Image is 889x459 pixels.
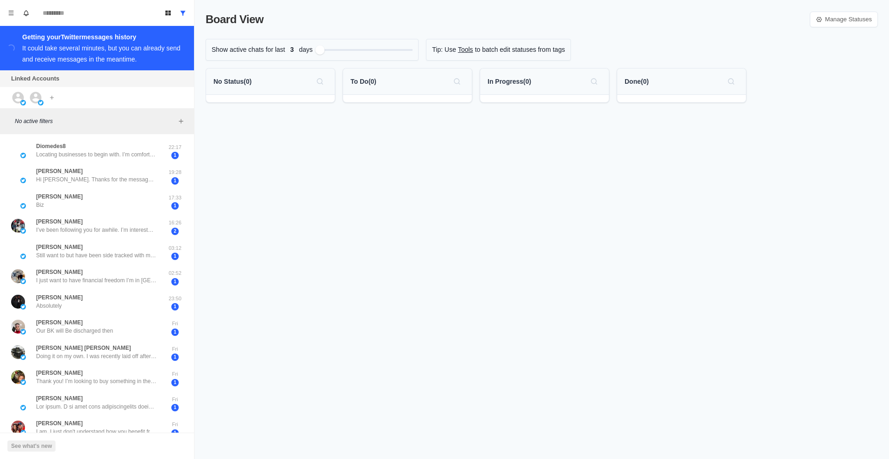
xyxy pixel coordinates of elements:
[163,370,187,378] p: Fri
[163,244,187,252] p: 03:12
[11,219,25,233] img: picture
[171,329,179,336] span: 1
[11,370,25,384] img: picture
[163,143,187,151] p: 22:17
[11,345,25,359] img: picture
[36,201,44,209] p: Biz
[20,100,26,105] img: picture
[20,178,26,183] img: picture
[36,150,157,159] p: Locating businesses to begin with. I’m comfortable with parameters around deal terms as well as e...
[450,74,464,89] button: Search
[212,45,285,55] p: Show active chats for last
[36,167,83,175] p: [PERSON_NAME]
[587,74,601,89] button: Search
[20,279,26,284] img: picture
[22,31,183,43] div: Getting your Twitter messages history
[171,177,179,185] span: 1
[20,228,26,234] img: picture
[171,253,179,260] span: 1
[36,226,157,234] p: I’ve been following you for awhile. I’m interested in your methods and ways
[171,278,179,285] span: 1
[313,74,327,89] button: Search
[19,6,33,20] button: Notifications
[163,421,187,428] p: Fri
[163,345,187,353] p: Fri
[36,192,83,201] p: [PERSON_NAME]
[36,327,113,335] p: Our BK will Be discharged then
[351,77,376,87] p: To Do ( 0 )
[36,344,131,352] p: [PERSON_NAME] [PERSON_NAME]
[11,295,25,309] img: picture
[36,377,157,385] p: Thank you! I’m looking to buy something in the 400-700 SDE range that’s in govt tech, which is sa...
[15,117,175,125] p: No active filters
[20,329,26,335] img: picture
[36,302,62,310] p: Absolutely
[22,44,181,63] div: It could take several minutes, but you can already send and receive messages in the meantime.
[36,419,83,428] p: [PERSON_NAME]
[36,175,157,184] p: Hi [PERSON_NAME]. Thanks for the message. Just looking for additional business ideas to learn abo...
[7,440,56,452] button: See what's new
[36,428,157,436] p: I am, I just don't understand how you benefit from this. Do I pay you for these services?
[171,429,179,437] span: 1
[36,318,83,327] p: [PERSON_NAME]
[11,421,25,434] img: picture
[36,276,157,285] p: I just want to have financial freedom I’m in [GEOGRAPHIC_DATA] [US_STATE]
[36,217,83,226] p: [PERSON_NAME]
[724,74,739,89] button: Search
[20,304,26,310] img: picture
[36,369,83,377] p: [PERSON_NAME]
[163,320,187,328] p: Fri
[36,268,83,276] p: [PERSON_NAME]
[171,228,179,235] span: 2
[36,352,157,360] p: Doing it on my own. I was recently laid off after 22 years for the same tech company and don’t wa...
[20,379,26,385] img: picture
[175,116,187,127] button: Add filters
[475,45,565,55] p: to batch edit statuses from tags
[20,405,26,410] img: picture
[163,168,187,176] p: 19:28
[171,202,179,210] span: 1
[213,77,251,87] p: No Status ( 0 )
[432,45,456,55] p: Tip: Use
[625,77,649,87] p: Done ( 0 )
[20,203,26,209] img: picture
[20,153,26,158] img: picture
[163,269,187,277] p: 02:52
[206,11,263,28] p: Board View
[488,77,531,87] p: In Progress ( 0 )
[299,45,313,55] p: days
[315,45,325,55] div: Filter by activity days
[36,243,83,251] p: [PERSON_NAME]
[38,100,44,105] img: picture
[46,92,57,103] button: Add account
[161,6,175,20] button: Board View
[11,269,25,283] img: picture
[163,295,187,303] p: 23:50
[163,194,187,202] p: 17:33
[458,45,473,55] a: Tools
[171,152,179,159] span: 1
[11,320,25,334] img: picture
[171,404,179,411] span: 1
[36,403,157,411] p: Lor ipsum. D si amet cons adipiscingelits doeius - te incidid utla etd magnaa en adminimven/quisn...
[36,142,66,150] p: Diomedes8
[20,354,26,360] img: picture
[163,219,187,227] p: 16:26
[163,396,187,403] p: Fri
[36,394,83,403] p: [PERSON_NAME]
[36,293,83,302] p: [PERSON_NAME]
[810,12,878,27] a: Manage Statuses
[171,379,179,386] span: 1
[171,303,179,310] span: 1
[36,251,157,260] p: Still want to but have been side tracked with my current business!
[171,354,179,361] span: 1
[175,6,190,20] button: Show all conversations
[4,6,19,20] button: Menu
[11,74,59,83] p: Linked Accounts
[20,254,26,259] img: picture
[285,45,299,55] span: 3
[20,430,26,435] img: picture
